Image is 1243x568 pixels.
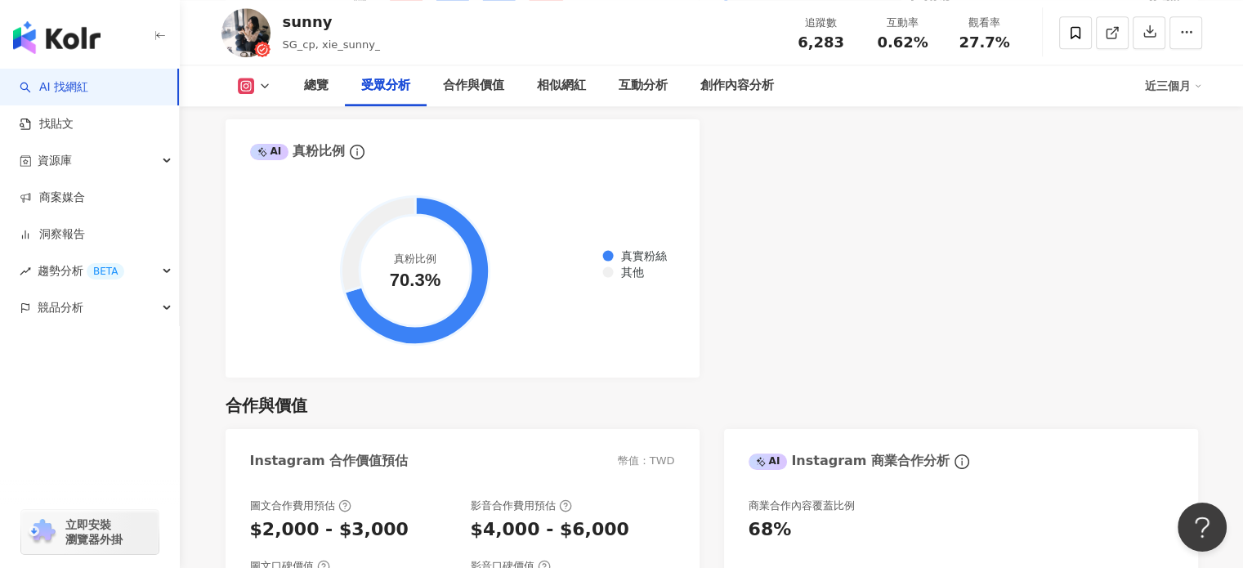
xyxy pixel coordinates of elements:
[609,249,667,262] span: 真實粉絲
[618,454,675,468] div: 幣值：TWD
[749,452,950,470] div: Instagram 商業合作分析
[13,21,101,54] img: logo
[1145,73,1202,99] div: 近三個月
[790,15,852,31] div: 追蹤數
[700,76,774,96] div: 創作內容分析
[954,15,1016,31] div: 觀看率
[250,517,409,543] div: $2,000 - $3,000
[20,190,85,206] a: 商案媒合
[250,452,409,470] div: Instagram 合作價值預估
[749,454,788,470] div: AI
[619,76,668,96] div: 互動分析
[347,142,367,162] span: info-circle
[20,116,74,132] a: 找貼文
[38,253,124,289] span: 趨勢分析
[283,11,381,32] div: sunny
[1178,503,1227,552] iframe: Help Scout Beacon - Open
[20,226,85,243] a: 洞察報告
[250,499,351,513] div: 圖文合作費用預估
[471,517,629,543] div: $4,000 - $6,000
[283,38,381,51] span: SG_cp, xie_sunny_
[798,34,844,51] span: 6,283
[471,499,572,513] div: 影音合作費用預估
[226,394,307,417] div: 合作與價值
[952,452,972,472] span: info-circle
[443,76,504,96] div: 合作與價值
[959,34,1009,51] span: 27.7%
[87,263,124,280] div: BETA
[38,142,72,179] span: 資源庫
[749,499,855,513] div: 商業合作內容覆蓋比例
[749,517,792,543] div: 68%
[872,15,934,31] div: 互動率
[26,519,58,545] img: chrome extension
[221,8,271,57] img: KOL Avatar
[250,142,346,160] div: 真粉比例
[20,79,88,96] a: searchAI 找網紅
[537,76,586,96] div: 相似網紅
[20,266,31,277] span: rise
[21,510,159,554] a: chrome extension立即安裝 瀏覽器外掛
[65,517,123,547] span: 立即安裝 瀏覽器外掛
[250,144,289,160] div: AI
[361,76,410,96] div: 受眾分析
[38,289,83,326] span: 競品分析
[877,34,928,51] span: 0.62%
[304,76,329,96] div: 總覽
[609,266,644,279] span: 其他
